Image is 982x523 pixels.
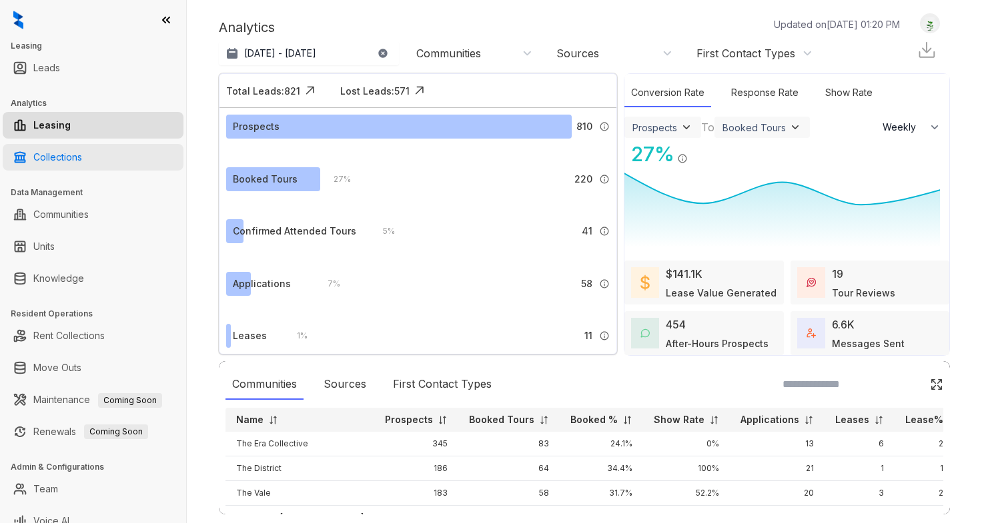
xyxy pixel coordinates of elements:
[3,418,183,445] li: Renewals
[622,415,632,425] img: sorting
[300,81,320,101] img: Click Icon
[219,41,399,65] button: [DATE] - [DATE]
[576,119,592,134] span: 810
[819,79,879,107] div: Show Rate
[825,481,895,506] td: 3
[284,328,308,343] div: 1 %
[666,286,777,300] div: Lease Value Generated
[233,328,267,343] div: Leases
[33,418,148,445] a: RenewalsComing Soon
[3,322,183,349] li: Rent Collections
[374,456,458,481] td: 186
[722,122,786,133] div: Booked Tours
[917,40,937,60] img: Download
[895,481,969,506] td: 2.0%
[643,481,730,506] td: 52.2%
[33,233,55,260] a: Units
[599,278,610,289] img: Info
[730,481,825,506] td: 20
[11,97,186,109] h3: Analytics
[225,432,374,456] td: The Era Collective
[33,265,84,292] a: Knowledge
[268,415,278,425] img: sorting
[688,141,708,161] img: Click Icon
[11,308,186,320] h3: Resident Operations
[3,55,183,81] li: Leads
[730,432,825,456] td: 13
[875,115,949,139] button: Weekly
[233,119,280,134] div: Prospects
[458,481,560,506] td: 58
[895,456,969,481] td: 1.0%
[410,81,430,101] img: Click Icon
[385,413,433,426] p: Prospects
[233,224,356,239] div: Confirmed Attended Tours
[219,17,275,37] p: Analytics
[3,233,183,260] li: Units
[599,226,610,237] img: Info
[469,413,534,426] p: Booked Tours
[624,139,674,169] div: 27 %
[825,432,895,456] td: 6
[632,122,677,133] div: Prospects
[643,456,730,481] td: 100%
[3,201,183,228] li: Communities
[921,17,939,31] img: UserAvatar
[33,55,60,81] a: Leads
[84,424,148,439] span: Coming Soon
[3,354,183,381] li: Move Outs
[696,46,795,61] div: First Contact Types
[599,121,610,132] img: Info
[33,354,81,381] a: Move Outs
[11,187,186,199] h3: Data Management
[374,432,458,456] td: 345
[832,266,843,282] div: 19
[874,415,884,425] img: sorting
[33,112,71,139] a: Leasing
[666,316,686,332] div: 454
[640,328,650,338] img: AfterHoursConversations
[374,481,458,506] td: 183
[370,224,395,239] div: 5 %
[13,11,23,29] img: logo
[804,415,814,425] img: sorting
[730,456,825,481] td: 21
[458,432,560,456] td: 83
[905,413,943,426] p: Lease%
[701,119,714,135] div: To
[233,276,291,291] div: Applications
[654,413,704,426] p: Show Rate
[225,481,374,506] td: The Vale
[902,378,913,390] img: SearchIcon
[3,265,183,292] li: Knowledge
[233,172,298,187] div: Booked Tours
[556,46,599,61] div: Sources
[895,432,969,456] td: 2.0%
[666,266,702,282] div: $141.1K
[677,153,688,164] img: Info
[640,274,650,290] img: LeaseValue
[624,79,711,107] div: Conversion Rate
[560,456,643,481] td: 34.4%
[226,84,300,98] div: Total Leads: 821
[33,476,58,502] a: Team
[314,276,340,291] div: 7 %
[560,432,643,456] td: 24.1%
[789,121,802,134] img: ViewFilterArrow
[832,286,895,300] div: Tour Reviews
[883,121,923,134] span: Weekly
[584,328,592,343] span: 11
[599,174,610,185] img: Info
[643,432,730,456] td: 0%
[244,47,316,60] p: [DATE] - [DATE]
[236,413,264,426] p: Name
[825,456,895,481] td: 1
[98,393,162,408] span: Coming Soon
[570,413,618,426] p: Booked %
[724,79,805,107] div: Response Rate
[458,456,560,481] td: 64
[225,456,374,481] td: The District
[835,413,869,426] p: Leases
[807,278,816,287] img: TourReviews
[574,172,592,187] span: 220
